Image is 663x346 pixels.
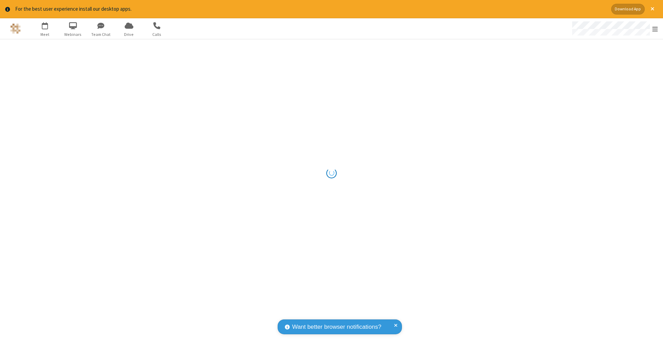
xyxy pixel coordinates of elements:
[611,4,645,14] button: Download App
[116,31,142,38] span: Drive
[32,31,58,38] span: Meet
[292,323,381,332] span: Want better browser notifications?
[144,31,170,38] span: Calls
[566,18,663,39] div: Open menu
[88,31,114,38] span: Team Chat
[60,31,86,38] span: Webinars
[15,5,606,13] div: For the best user experience install our desktop apps.
[647,4,658,14] button: Close alert
[10,23,21,34] img: QA Selenium DO NOT DELETE OR CHANGE
[2,18,28,39] button: Logo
